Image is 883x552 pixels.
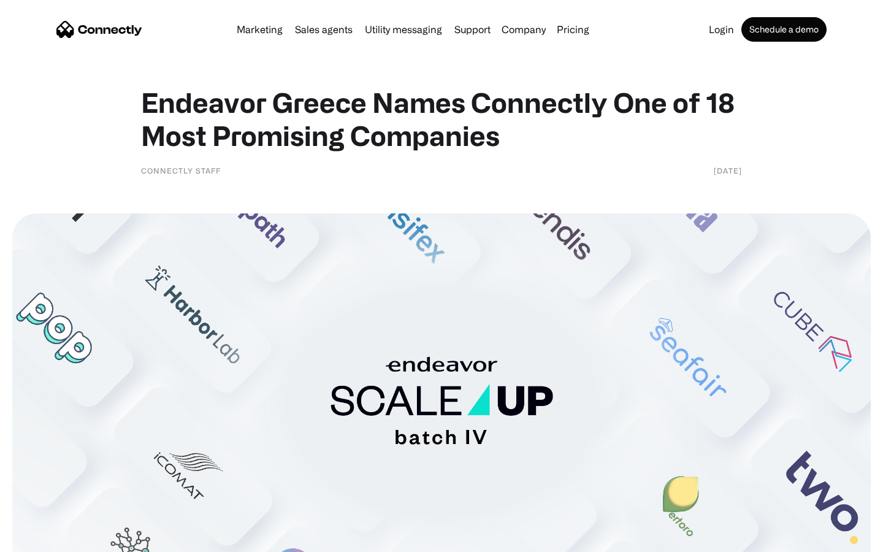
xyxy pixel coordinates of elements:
[704,25,739,34] a: Login
[141,164,221,177] div: Connectly Staff
[449,25,495,34] a: Support
[290,25,357,34] a: Sales agents
[12,531,74,548] aside: Language selected: English
[360,25,447,34] a: Utility messaging
[25,531,74,548] ul: Language list
[714,164,742,177] div: [DATE]
[552,25,594,34] a: Pricing
[741,17,827,42] a: Schedule a demo
[502,21,546,38] div: Company
[232,25,288,34] a: Marketing
[141,86,742,152] h1: Endeavor Greece Names Connectly One of 18 Most Promising Companies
